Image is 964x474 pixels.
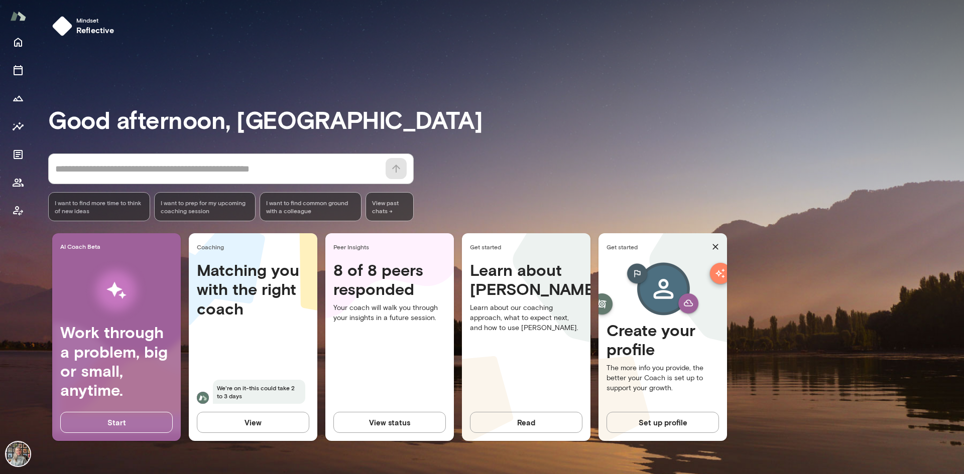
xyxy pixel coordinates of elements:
[607,363,719,393] p: The more info you provide, the better your Coach is set up to support your growth.
[197,412,309,433] button: View
[8,201,28,221] button: Coach app
[76,24,114,36] h6: reflective
[8,32,28,52] button: Home
[8,88,28,108] button: Growth Plan
[76,16,114,24] span: Mindset
[6,442,30,466] img: Tricia Maggio
[266,199,355,215] span: I want to find common ground with a colleague
[611,260,715,321] img: Create profile
[48,192,150,221] div: I want to find more time to think of new ideas
[72,259,161,323] img: AI Workflows
[48,12,123,40] button: Mindsetreflective
[60,412,173,433] button: Start
[470,243,586,251] span: Get started
[52,16,72,36] img: mindset
[470,412,582,433] button: Read
[333,260,446,299] h4: 8 of 8 peers responded
[154,192,256,221] div: I want to prep for my upcoming coaching session
[197,260,309,318] h4: Matching you with the right coach
[55,199,144,215] span: I want to find more time to think of new ideas
[8,60,28,80] button: Sessions
[607,321,719,359] h4: Create your profile
[8,173,28,193] button: Members
[333,303,446,323] p: Your coach will walk you through your insights in a future session.
[48,105,964,133] h3: Good afternoon, [GEOGRAPHIC_DATA]
[366,192,414,221] span: View past chats ->
[60,323,173,400] h4: Work through a problem, big or small, anytime.
[260,192,361,221] div: I want to find common ground with a colleague
[8,116,28,136] button: Insights
[197,243,313,251] span: Coaching
[10,7,26,26] img: Mento
[333,412,446,433] button: View status
[8,144,28,165] button: Documents
[333,243,450,251] span: Peer Insights
[213,380,305,404] span: We're on it-this could take 2 to 3 days
[161,199,250,215] span: I want to prep for my upcoming coaching session
[607,412,719,433] button: Set up profile
[60,242,177,250] span: AI Coach Beta
[470,260,582,299] h4: Learn about [PERSON_NAME]
[470,303,582,333] p: Learn about our coaching approach, what to expect next, and how to use [PERSON_NAME].
[607,243,708,251] span: Get started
